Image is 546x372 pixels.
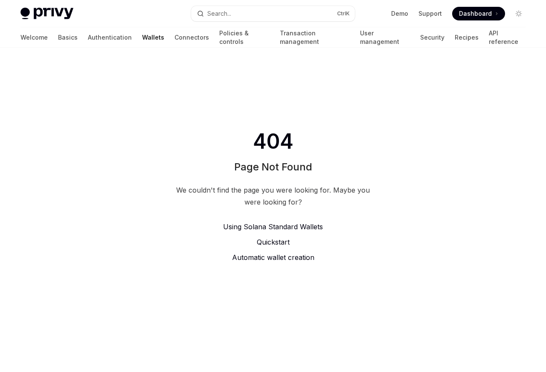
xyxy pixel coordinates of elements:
[455,27,479,48] a: Recipes
[172,222,374,232] a: Using Solana Standard Wallets
[58,27,78,48] a: Basics
[88,27,132,48] a: Authentication
[280,27,350,48] a: Transaction management
[418,9,442,18] a: Support
[172,237,374,247] a: Quickstart
[391,9,408,18] a: Demo
[257,238,290,246] span: Quickstart
[232,253,314,262] span: Automatic wallet creation
[360,27,409,48] a: User management
[174,27,209,48] a: Connectors
[234,160,312,174] h1: Page Not Found
[20,27,48,48] a: Welcome
[142,27,164,48] a: Wallets
[452,7,505,20] a: Dashboard
[207,9,231,19] div: Search...
[219,27,270,48] a: Policies & controls
[20,8,73,20] img: light logo
[337,10,350,17] span: Ctrl K
[172,184,374,208] div: We couldn't find the page you were looking for. Maybe you were looking for?
[172,252,374,262] a: Automatic wallet creation
[420,27,444,48] a: Security
[251,130,295,153] span: 404
[489,27,526,48] a: API reference
[512,7,526,20] button: Toggle dark mode
[223,222,323,231] span: Using Solana Standard Wallets
[459,9,492,18] span: Dashboard
[191,6,355,21] button: Search...CtrlK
